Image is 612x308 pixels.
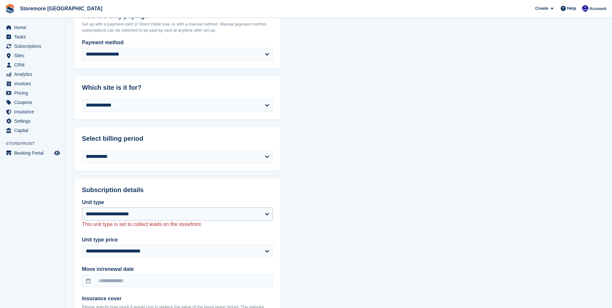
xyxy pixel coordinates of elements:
[82,21,273,34] p: Set up with a payment card or Direct Debit now, or with a manual method. Manual payment method su...
[82,199,273,206] label: Unit type
[82,236,273,244] label: Unit type price
[53,149,61,157] a: Preview store
[14,117,53,126] span: Settings
[14,149,53,158] span: Booking Portal
[3,88,61,98] a: menu
[14,88,53,98] span: Pricing
[82,135,273,142] h2: Select billing period
[3,79,61,88] a: menu
[14,79,53,88] span: Invoices
[589,5,606,12] span: Account
[82,265,273,273] label: Move in/renewal date
[82,295,273,303] label: Insurance cover
[6,140,64,147] span: Storefront
[3,149,61,158] a: menu
[14,126,53,135] span: Capital
[82,84,273,91] h2: Which site is it for?
[14,98,53,107] span: Coupons
[82,186,273,194] h2: Subscription details
[3,32,61,41] a: menu
[3,126,61,135] a: menu
[14,42,53,51] span: Subscriptions
[3,60,61,69] a: menu
[14,51,53,60] span: Sites
[14,60,53,69] span: CRM
[3,23,61,32] a: menu
[3,42,61,51] a: menu
[3,117,61,126] a: menu
[82,221,273,228] p: This unit type is set to collect leads on the storefront.
[82,39,273,46] label: Payment method
[17,3,105,14] a: Storemore [GEOGRAPHIC_DATA]
[14,70,53,79] span: Analytics
[535,5,548,12] span: Create
[14,107,53,116] span: Insurance
[3,107,61,116] a: menu
[3,98,61,107] a: menu
[14,23,53,32] span: Home
[5,4,15,14] img: stora-icon-8386f47178a22dfd0bd8f6a31ec36ba5ce8667c1dd55bd0f319d3a0aa187defe.svg
[567,5,576,12] span: Help
[582,5,588,12] img: Angela
[3,51,61,60] a: menu
[14,32,53,41] span: Tasks
[3,70,61,79] a: menu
